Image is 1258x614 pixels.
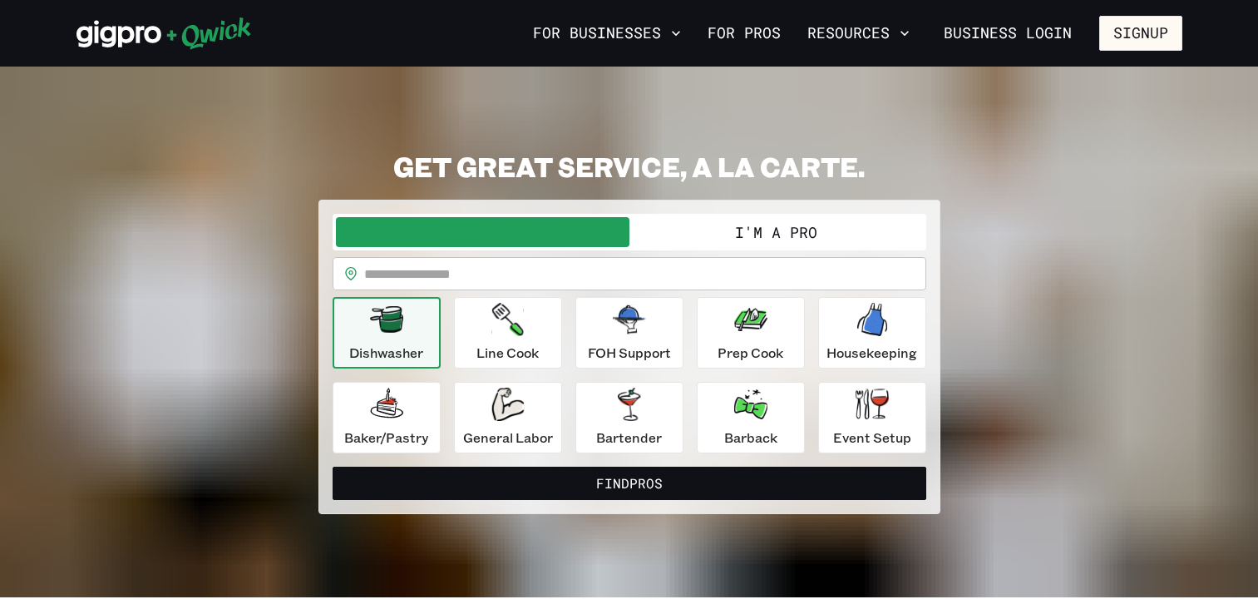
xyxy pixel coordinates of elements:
[575,382,683,453] button: Bartender
[333,382,441,453] button: Baker/Pastry
[697,297,805,369] button: Prep Cook
[476,343,539,363] p: Line Cook
[454,382,562,453] button: General Labor
[575,297,683,369] button: FOH Support
[333,467,926,500] button: FindPros
[930,16,1086,51] a: Business Login
[826,343,917,363] p: Housekeeping
[801,19,916,47] button: Resources
[724,428,777,448] p: Barback
[718,343,783,363] p: Prep Cook
[629,217,923,247] button: I'm a Pro
[697,382,805,453] button: Barback
[588,343,671,363] p: FOH Support
[454,297,562,369] button: Line Cook
[1099,16,1182,51] button: Signup
[701,19,787,47] a: For Pros
[318,150,940,183] h2: GET GREAT SERVICE, A LA CARTE.
[833,428,911,448] p: Event Setup
[333,297,441,369] button: Dishwasher
[818,297,926,369] button: Housekeeping
[336,217,629,247] button: I'm a Business
[818,382,926,453] button: Event Setup
[526,19,688,47] button: For Businesses
[349,343,423,363] p: Dishwasher
[344,428,428,448] p: Baker/Pastry
[596,428,662,448] p: Bartender
[463,428,553,448] p: General Labor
